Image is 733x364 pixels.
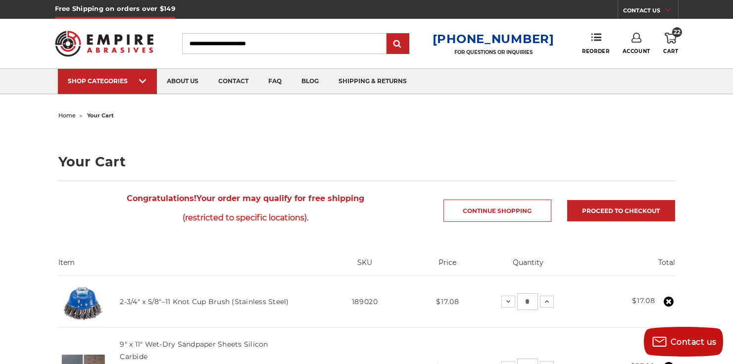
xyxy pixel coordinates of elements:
[292,69,329,94] a: blog
[307,258,422,275] th: SKU
[58,258,308,275] th: Item
[644,327,723,357] button: Contact us
[58,277,108,326] img: 2-3/4″ x 5/8″–11 Knot Cup Brush (Stainless Steel)
[672,27,682,37] span: 22
[433,32,554,46] a: [PHONE_NUMBER]
[623,48,650,54] span: Account
[58,208,433,227] span: (restricted to specific locations).
[120,340,268,361] a: 9" x 11" Wet-Dry Sandpaper Sheets Silicon Carbide
[671,337,717,347] span: Contact us
[55,24,154,63] img: Empire Abrasives
[208,69,258,94] a: contact
[582,48,609,54] span: Reorder
[443,200,551,222] a: Continue Shopping
[258,69,292,94] a: faq
[567,200,675,221] a: Proceed to checkout
[127,194,196,203] strong: Congratulations!
[436,297,459,306] span: $17.08
[120,297,289,306] a: 2-3/4″ x 5/8″–11 Knot Cup Brush (Stainless Steel)
[582,33,609,54] a: Reorder
[632,296,655,305] strong: $17.08
[68,77,147,85] div: SHOP CATEGORIES
[58,189,433,227] span: Your order may qualify for free shipping
[87,112,114,119] span: your cart
[623,5,678,19] a: CONTACT US
[329,69,417,94] a: shipping & returns
[157,69,208,94] a: about us
[58,155,675,168] h1: Your Cart
[663,48,678,54] span: Cart
[433,49,554,55] p: FOR QUESTIONS OR INQUIRIES
[388,34,408,54] input: Submit
[584,258,675,275] th: Total
[517,293,538,310] input: 2-3/4″ x 5/8″–11 Knot Cup Brush (Stainless Steel) Quantity:
[352,297,378,306] span: 189020
[58,112,76,119] a: home
[473,258,584,275] th: Quantity
[422,258,473,275] th: Price
[663,33,678,54] a: 22 Cart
